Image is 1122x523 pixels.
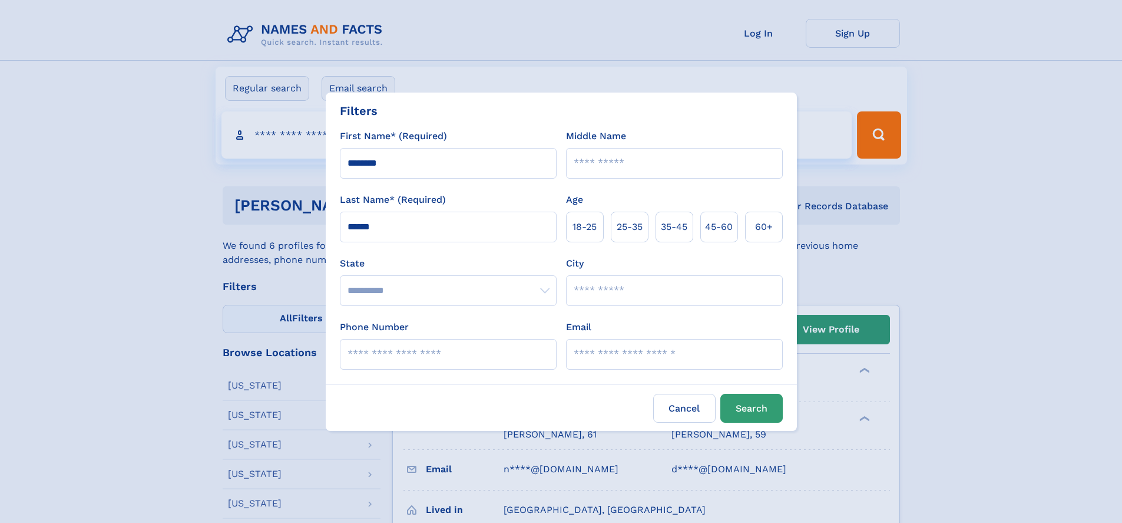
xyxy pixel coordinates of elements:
[566,193,583,207] label: Age
[653,394,716,423] label: Cancel
[755,220,773,234] span: 60+
[705,220,733,234] span: 45‑60
[340,256,557,271] label: State
[720,394,783,423] button: Search
[340,102,378,120] div: Filters
[566,320,591,334] label: Email
[566,256,584,271] label: City
[566,129,626,143] label: Middle Name
[340,320,409,334] label: Phone Number
[340,193,446,207] label: Last Name* (Required)
[661,220,687,234] span: 35‑45
[340,129,447,143] label: First Name* (Required)
[572,220,597,234] span: 18‑25
[617,220,643,234] span: 25‑35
